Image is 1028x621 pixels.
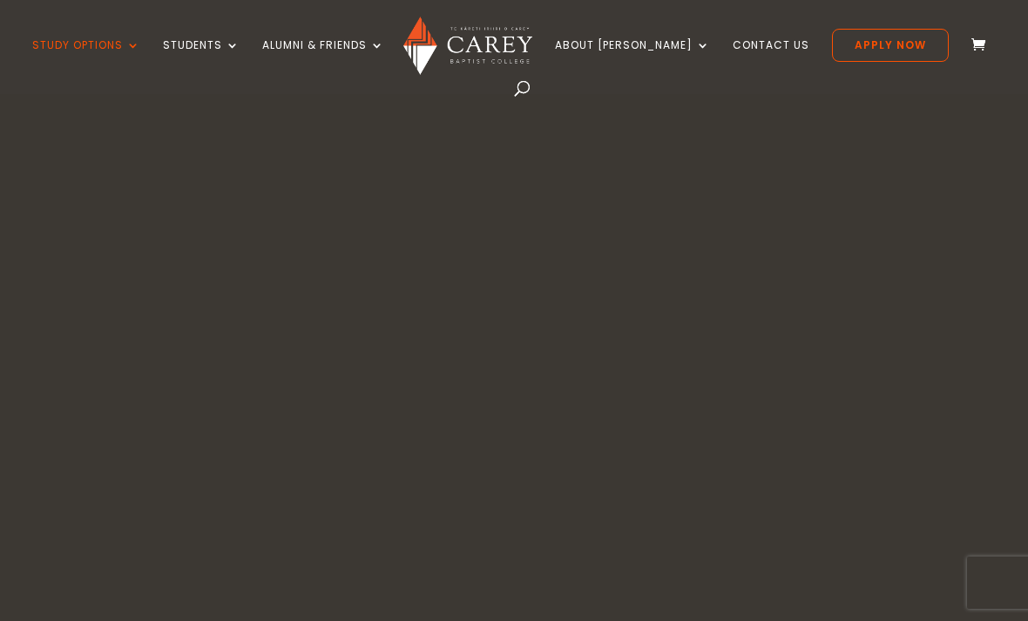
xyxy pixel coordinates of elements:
[262,39,384,80] a: Alumni & Friends
[733,39,809,80] a: Contact Us
[32,39,140,80] a: Study Options
[163,39,240,80] a: Students
[403,17,531,75] img: Carey Baptist College
[555,39,710,80] a: About [PERSON_NAME]
[832,29,949,62] a: Apply Now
